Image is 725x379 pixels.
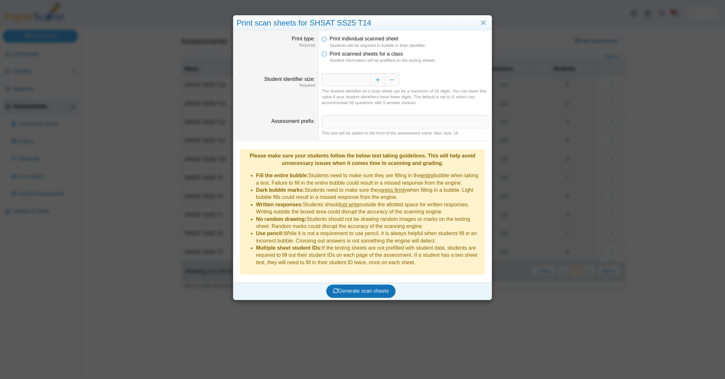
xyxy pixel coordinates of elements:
[370,73,385,86] button: Increase
[256,245,322,251] b: Multiple sheet student IDs:
[326,285,396,298] button: Generate scan sheets
[329,36,398,41] span: Print individual scanned sheet
[256,230,482,244] li: While it is not a requirement to use pencil, it is always helpful when students fill in an incorr...
[250,153,475,166] b: Please make sure your students follow the below test taking guidelines. This will help avoid unne...
[478,17,488,28] a: Close
[340,202,359,207] u: not write
[256,173,308,178] b: Fill the entire bubble:
[380,187,407,193] u: press firmly
[256,187,304,193] b: Dark bubble marks:
[385,73,399,86] button: Decrease
[256,244,482,266] li: If the testing sheets are not prefilled with student data, students are required to fill out thei...
[322,88,488,106] div: The student identifier on a scan sheet can be a maximum of 10 digits. You can lower this value if...
[329,43,488,49] dfn: Students will be required to bubble in their identifier.
[256,216,307,222] b: No random drawing:
[329,58,488,63] dfn: Student information will be prefilled on the testing sheets.
[333,288,389,294] span: Generate scan sheets
[256,216,482,230] li: Students should not be drawing random images or marks on the testing sheet. Random marks could di...
[271,118,315,124] label: Assessment prefix
[237,43,315,48] dfn: Required
[256,231,284,236] b: Use pencil:
[233,16,492,31] div: Print scan sheets for SHSAT SS25 T14
[256,201,482,216] li: Students should outside the allotted space for written responses. Writing outside the boxed area ...
[329,51,403,57] span: Print scanned sheets for a class
[237,83,315,88] dfn: Required
[292,36,315,41] label: Print type
[322,130,488,136] div: This text will be added to the front of the assessment name. Max Size: 16
[256,202,303,207] b: Written responses:
[256,187,482,201] li: Students need to make sure they when filling in a bubble. Light bubble fills could result in a mi...
[256,172,482,187] li: Students need to make sure they are filling in the bubble when taking a test. Failure to fill in ...
[264,76,315,82] label: Student identifier size
[421,173,434,178] u: entire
